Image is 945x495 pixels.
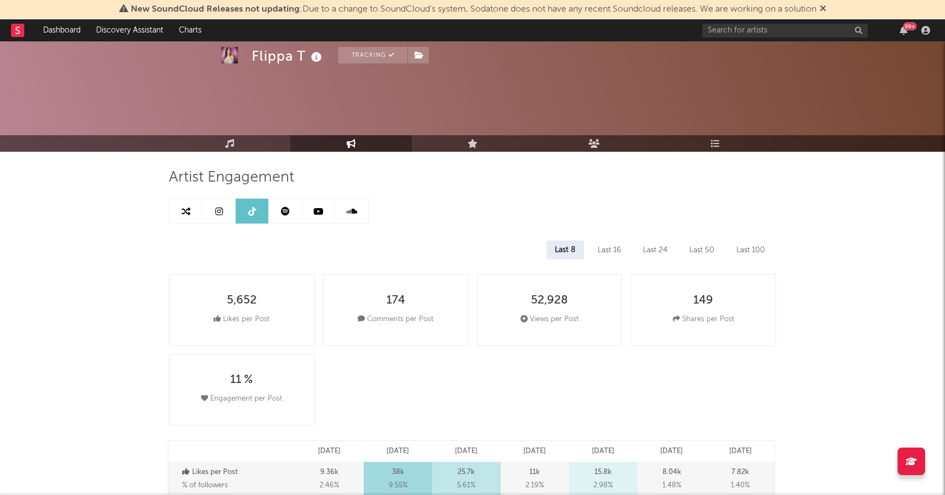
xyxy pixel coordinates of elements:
input: Search for artists [702,24,868,38]
p: [DATE] [455,445,477,458]
span: : Due to a change to SoundCloud's system, Sodatone does not have any recent Soundcloud releases. ... [131,5,816,14]
div: 99 + [903,22,917,30]
span: 1.48 % [662,479,681,492]
div: Likes per Post [214,313,269,326]
p: [DATE] [592,445,614,458]
span: 2.98 % [593,479,613,492]
span: Artist Engagement [169,171,294,184]
div: Last 100 [728,241,773,259]
span: 2.46 % [320,479,339,492]
p: Likes per Post [182,466,293,479]
p: 7.82k [731,466,749,479]
div: Last 50 [681,241,723,259]
span: New SoundCloud Releases not updating [131,5,300,14]
a: Charts [171,19,209,41]
p: [DATE] [318,445,341,458]
button: 99+ [900,26,907,35]
div: Flippa T [252,47,325,65]
p: 25.7k [458,466,475,479]
div: Last 24 [635,241,676,259]
p: 11k [529,466,540,479]
div: Comments per Post [358,313,433,326]
span: 2.19 % [525,479,544,492]
div: Engagement per Post [201,392,282,406]
a: Discovery Assistant [88,19,171,41]
p: [DATE] [660,445,683,458]
div: Views per Post [521,313,578,326]
a: Dashboard [35,19,88,41]
div: Shares per Post [673,313,734,326]
div: 5,652 [227,294,257,307]
span: 1.40 % [731,479,750,492]
span: 9.55 % [389,479,407,492]
p: 9.36k [320,466,338,479]
div: 52,928 [531,294,568,307]
div: 174 [386,294,405,307]
span: 5.61 % [457,479,475,492]
p: 8.04k [662,466,681,479]
div: Last 8 [546,241,584,259]
p: [DATE] [386,445,409,458]
p: [DATE] [523,445,546,458]
span: % of followers [182,482,228,489]
p: 15.8k [594,466,612,479]
p: 38k [392,466,404,479]
span: Dismiss [820,5,826,14]
div: Last 16 [590,241,629,259]
button: Tracking [338,47,407,63]
div: 11 % [230,374,253,387]
p: [DATE] [729,445,752,458]
div: 149 [693,294,713,307]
